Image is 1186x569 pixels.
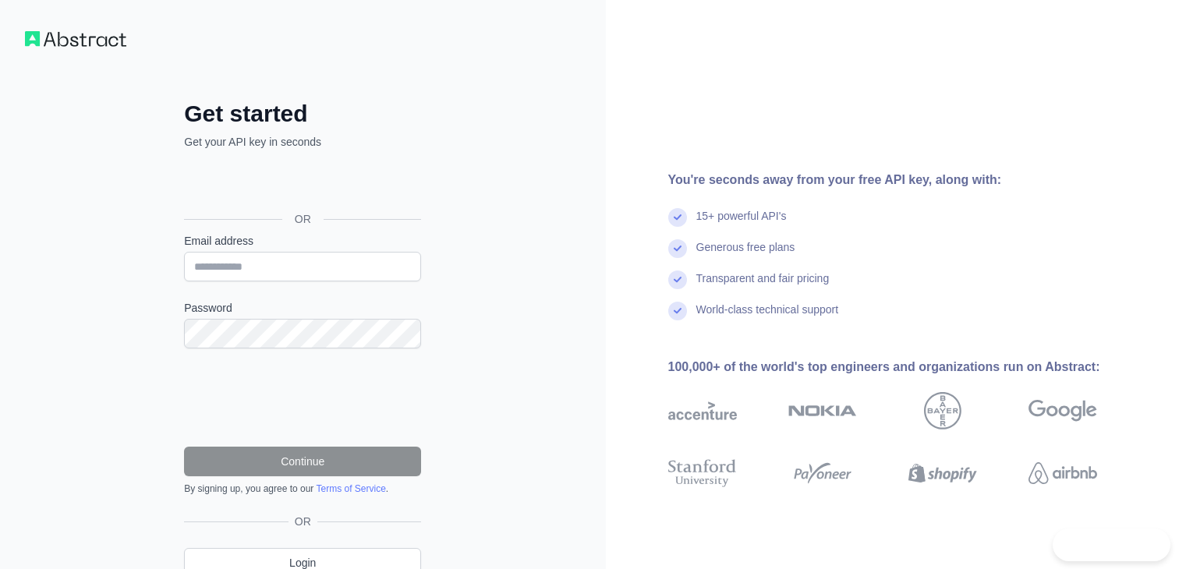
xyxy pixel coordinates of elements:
span: OR [289,514,317,529]
div: Generous free plans [696,239,795,270]
img: accenture [668,392,737,429]
div: Transparent and fair pricing [696,270,830,302]
img: check mark [668,270,687,289]
img: nokia [788,392,857,429]
img: Workflow [25,31,126,47]
img: check mark [668,302,687,320]
div: You're seconds away from your free API key, along with: [668,171,1147,189]
img: stanford university [668,456,737,490]
img: bayer [924,392,961,429]
h2: Get started [184,100,421,128]
iframe: Sign in with Google Button [176,167,426,201]
img: check mark [668,239,687,258]
img: check mark [668,208,687,227]
a: Terms of Service [316,483,385,494]
span: OR [282,211,324,227]
div: 100,000+ of the world's top engineers and organizations run on Abstract: [668,358,1147,376]
label: Email address [184,233,421,249]
img: shopify [908,456,977,490]
div: World-class technical support [696,302,839,333]
img: payoneer [788,456,857,490]
img: google [1028,392,1097,429]
div: 15+ powerful API's [696,208,787,239]
div: By signing up, you agree to our . [184,482,421,495]
p: Get your API key in seconds [184,134,421,150]
iframe: reCAPTCHA [184,367,421,428]
label: Password [184,300,421,316]
img: airbnb [1028,456,1097,490]
iframe: Toggle Customer Support [1053,528,1170,561]
button: Continue [184,447,421,476]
